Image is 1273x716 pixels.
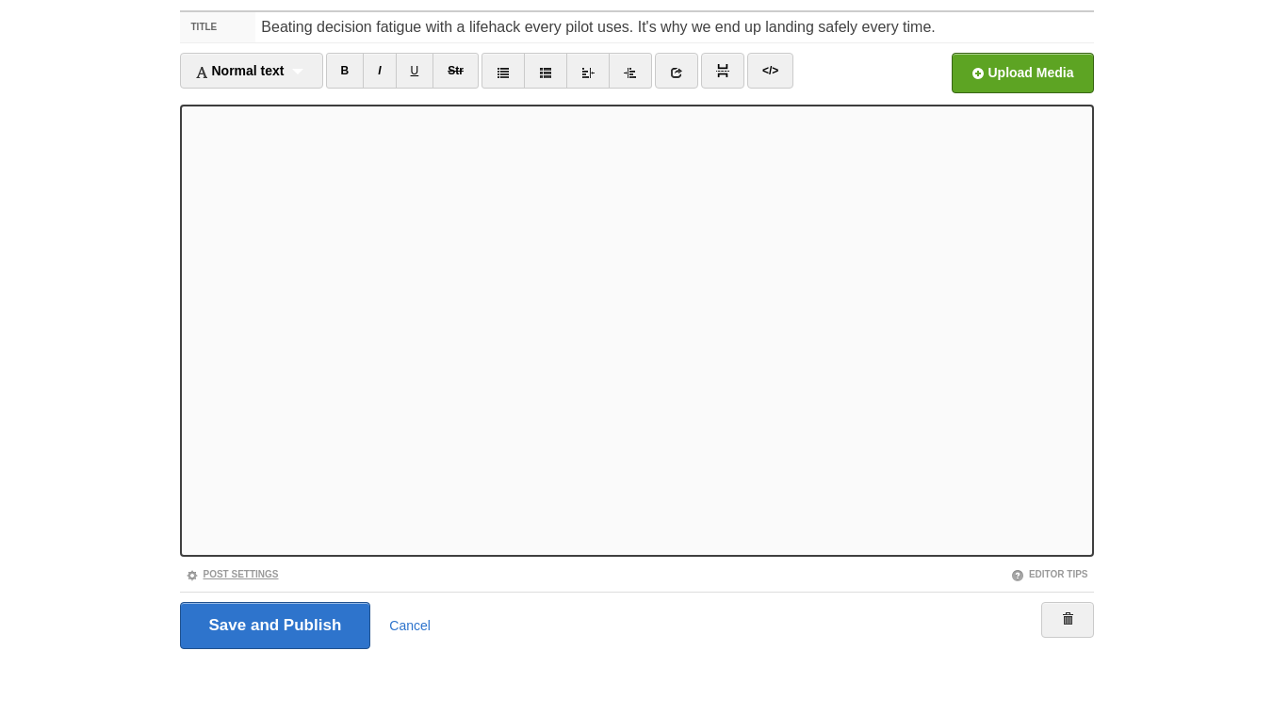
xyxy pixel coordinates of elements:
a: B [326,53,365,89]
a: Editor Tips [1011,569,1088,579]
span: Normal text [195,63,285,78]
a: Cancel [389,618,431,633]
img: pagebreak-icon.png [716,64,729,77]
input: Save and Publish [180,602,371,649]
del: Str [448,64,464,77]
a: Post Settings [186,569,279,579]
a: U [396,53,434,89]
label: Title [180,12,256,42]
a: </> [747,53,793,89]
a: I [363,53,396,89]
a: Str [432,53,479,89]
